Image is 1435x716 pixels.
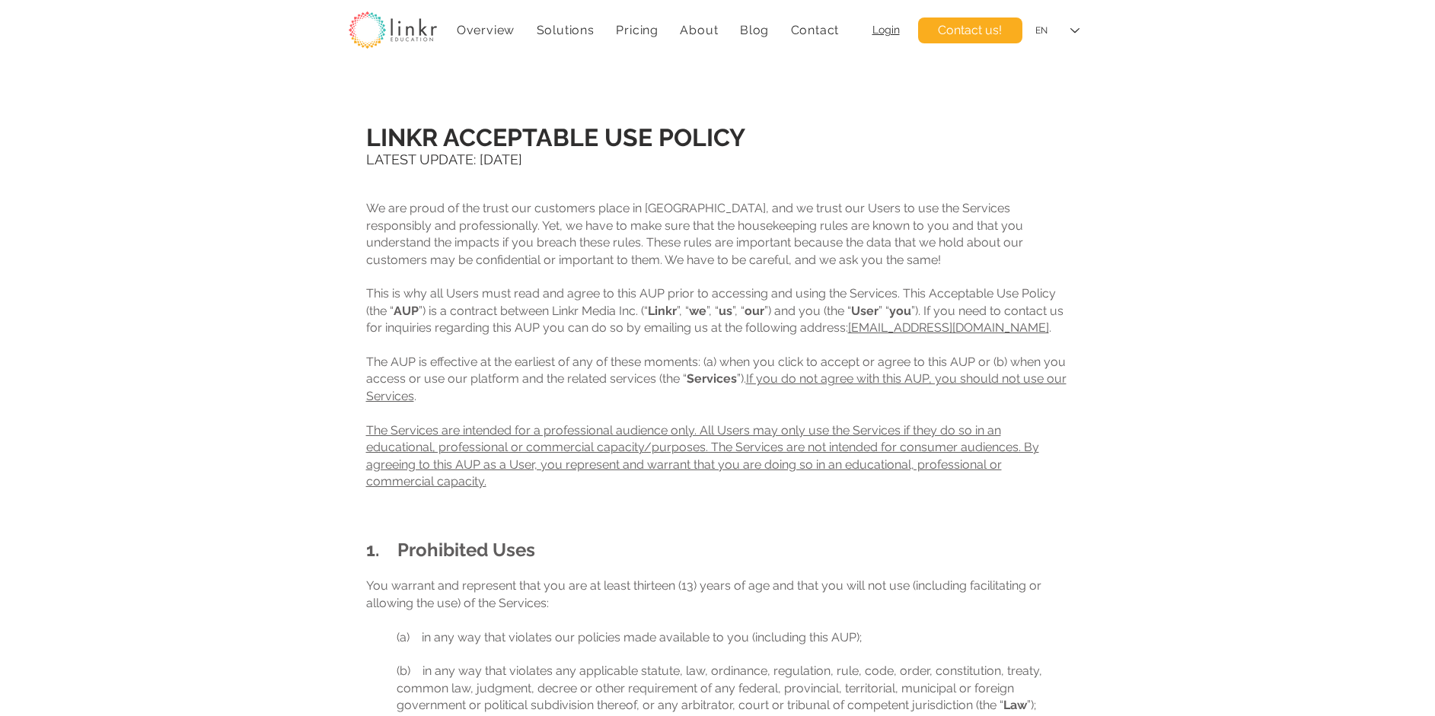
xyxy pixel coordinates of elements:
span: Linkr [648,304,677,318]
div: Solutions [528,15,602,45]
p: The AUP is effective at the earliest of any of these moments: (a) when you click to accept or agr... [366,354,1070,405]
span: If you do not agree with this AUP, you should not use our Services [366,371,1067,403]
span: Services [687,371,737,386]
a: [EMAIL_ADDRESS][DOMAIN_NAME] [848,320,1049,335]
div: EN [1035,24,1048,37]
span: About [680,23,718,37]
span: LINKR ACCEPTABLE USE POLICY [366,123,745,151]
span: we [689,304,706,318]
img: linkr_logo_transparentbg.png [349,11,437,49]
span: you [889,304,911,318]
p: (b) in any way that violates any applicable statute, law, ordinance, regulation, rule, code, orde... [397,646,1070,714]
span: AUP [394,304,419,318]
div: Language Selector: English [1025,14,1090,48]
p: You warrant and represent that you are at least thirteen (13) years of age and that you will not ... [366,578,1070,612]
div: About [672,15,726,45]
a: Contact us! [918,18,1022,43]
span: Contact us! [938,22,1002,39]
a: Overview [449,15,523,45]
span: The Services are intended for a professional audience only. All Users may only use the Services i... [366,423,1039,488]
span: Law [1003,698,1027,712]
a: Blog [732,15,777,45]
a: Contact [783,15,847,45]
p: (a) in any way that violates our policies made available to you (including this AUP); [397,612,1070,646]
span: Pricing [616,23,659,37]
p: This is why all Users must read and agree to this AUP prior to accessing and using the Services. ... [366,285,1070,336]
nav: Site [449,15,847,45]
span: Contact [791,23,840,37]
span: Blog [740,23,769,37]
span: User [851,304,879,318]
span: our [745,304,764,318]
span: LATEST UPDATE: [DATE] [366,151,522,167]
span: us [719,304,732,318]
span: Overview [457,23,515,37]
p: We are proud of the trust our customers place in [GEOGRAPHIC_DATA], and we trust our Users to use... [366,200,1070,269]
a: Pricing [608,15,666,45]
span: 1. Prohibited Uses [366,539,535,561]
a: Login [872,24,900,36]
span: Solutions [537,23,595,37]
